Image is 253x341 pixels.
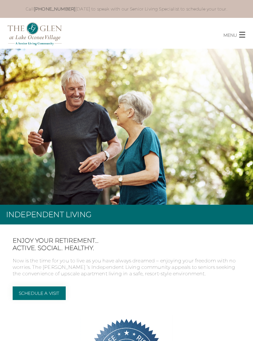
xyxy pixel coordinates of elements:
a: [PHONE_NUMBER] [34,6,75,12]
img: The Glen Lake Oconee Home [8,23,62,45]
p: Call [DATE] to speak with our Senior Living Specialist to schedule your tour. [19,6,234,12]
button: MENU [223,27,253,39]
p: Now is the time for you to live as you have always dreamed – enjoying your freedom with no worrie... [13,258,240,277]
span: Active. Social. Healthy. [13,244,240,252]
p: MENU [223,31,237,39]
span: Enjoy your retirement… [13,237,240,244]
h1: Independent Living [6,211,92,218]
a: Schedule a Visit [13,286,66,300]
